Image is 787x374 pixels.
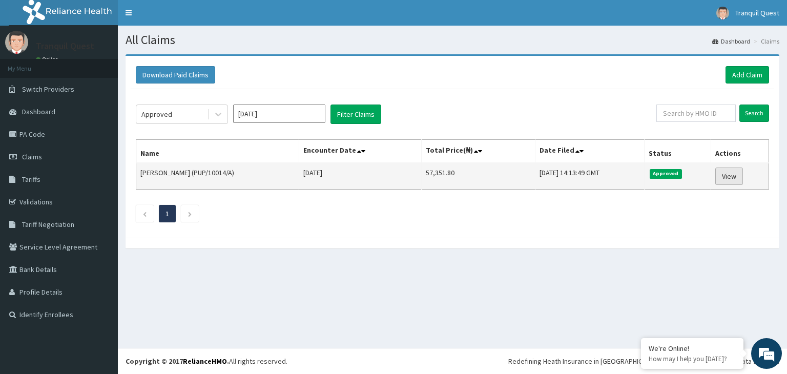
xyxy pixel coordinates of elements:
input: Select Month and Year [233,105,325,123]
a: Online [36,56,60,63]
li: Claims [751,37,779,46]
th: Status [644,140,711,163]
a: Add Claim [726,66,769,84]
th: Encounter Date [299,140,422,163]
div: Redefining Heath Insurance in [GEOGRAPHIC_DATA] using Telemedicine and Data Science! [508,356,779,366]
p: How may I help you today? [649,355,736,363]
span: We're online! [59,118,141,222]
div: Chat with us now [53,57,172,71]
td: [DATE] 14:13:49 GMT [535,163,644,190]
td: [PERSON_NAME] (PUP/10014/A) [136,163,299,190]
div: Minimize live chat window [168,5,193,30]
input: Search [739,105,769,122]
a: Next page [188,209,192,218]
h1: All Claims [126,33,779,47]
img: User Image [5,31,28,54]
th: Date Filed [535,140,644,163]
div: Approved [141,109,172,119]
button: Filter Claims [330,105,381,124]
span: Tariff Negotiation [22,220,74,229]
span: Claims [22,152,42,161]
input: Search by HMO ID [656,105,736,122]
span: Tariffs [22,175,40,184]
strong: Copyright © 2017 . [126,357,229,366]
img: d_794563401_company_1708531726252_794563401 [19,51,42,77]
button: Download Paid Claims [136,66,215,84]
td: [DATE] [299,163,422,190]
div: We're Online! [649,344,736,353]
span: Switch Providers [22,85,74,94]
span: Approved [650,169,682,178]
img: User Image [716,7,729,19]
a: RelianceHMO [183,357,227,366]
th: Name [136,140,299,163]
a: View [715,168,743,185]
td: 57,351.80 [422,163,535,190]
textarea: Type your message and hit 'Enter' [5,258,195,294]
th: Actions [711,140,769,163]
span: Dashboard [22,107,55,116]
footer: All rights reserved. [118,348,787,374]
th: Total Price(₦) [422,140,535,163]
span: Tranquil Quest [735,8,779,17]
a: Previous page [142,209,147,218]
a: Page 1 is your current page [165,209,169,218]
p: Tranquil Quest [36,41,94,51]
a: Dashboard [712,37,750,46]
